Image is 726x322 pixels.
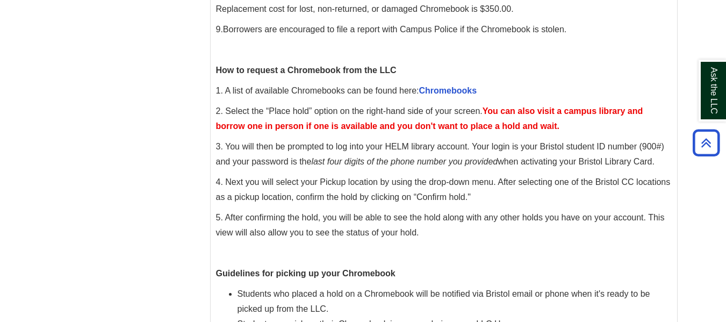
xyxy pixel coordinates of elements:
a: Back to Top [689,135,723,150]
strong: How to request a Chromebook from the LLC [216,66,397,75]
span: 3. You will then be prompted to log into your HELM library account. Your login is your Bristol st... [216,142,664,166]
span: 1. A list of available Chromebooks can be found here: [216,86,477,95]
span: Borrowers are encouraged to file a report with Campus Police if the Chromebook is stolen. [223,25,566,34]
span: 9 [216,25,221,34]
span: Guidelines for picking up your Chromebook [216,269,396,278]
em: last four digits of the phone number you provided [311,157,498,166]
span: Students who placed a hold on a Chromebook will be notified via Bristol email or phone when it's ... [238,289,650,313]
span: 2. Select the “Place hold” option on the right-hand side of your screen. [216,106,643,131]
a: Chromebooks [419,86,477,95]
p: . [216,22,672,37]
span: 5. After confirming the hold, you will be able to see the hold along with any other holds you hav... [216,213,665,237]
span: 4. Next you will select your Pickup location by using the drop-down menu. After selecting one of ... [216,177,671,202]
